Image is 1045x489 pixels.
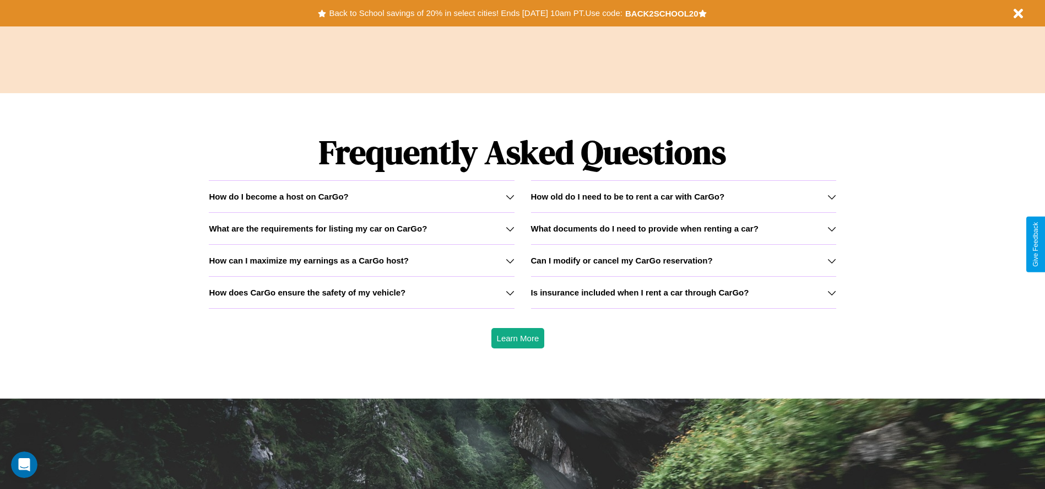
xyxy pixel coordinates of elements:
[1032,222,1039,267] div: Give Feedback
[531,224,759,233] h3: What documents do I need to provide when renting a car?
[625,9,699,18] b: BACK2SCHOOL20
[326,6,625,21] button: Back to School savings of 20% in select cities! Ends [DATE] 10am PT.Use code:
[531,192,725,201] h3: How old do I need to be to rent a car with CarGo?
[209,224,427,233] h3: What are the requirements for listing my car on CarGo?
[209,288,405,297] h3: How does CarGo ensure the safety of my vehicle?
[491,328,545,348] button: Learn More
[209,256,409,265] h3: How can I maximize my earnings as a CarGo host?
[209,124,836,180] h1: Frequently Asked Questions
[531,288,749,297] h3: Is insurance included when I rent a car through CarGo?
[209,192,348,201] h3: How do I become a host on CarGo?
[11,452,37,478] iframe: Intercom live chat
[531,256,713,265] h3: Can I modify or cancel my CarGo reservation?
